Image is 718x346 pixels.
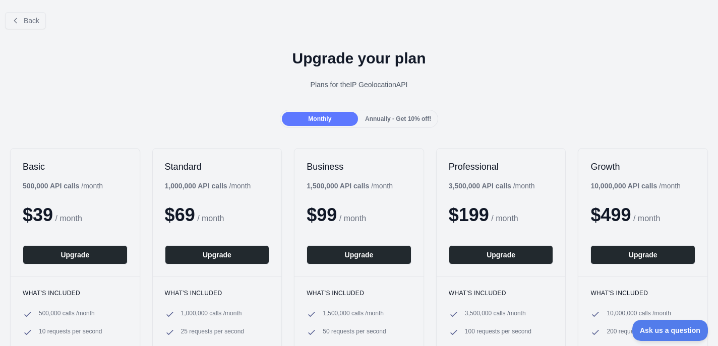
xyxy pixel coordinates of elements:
div: / month [449,181,535,191]
iframe: Toggle Customer Support [632,320,708,341]
h2: Growth [590,161,695,173]
b: 3,500,000 API calls [449,182,511,190]
span: $ 99 [307,204,337,225]
div: / month [590,181,681,191]
span: $ 199 [449,204,489,225]
h2: Business [307,161,411,173]
div: / month [165,181,251,191]
h2: Professional [449,161,554,173]
h2: Standard [165,161,270,173]
b: 10,000,000 API calls [590,182,657,190]
span: $ 499 [590,204,631,225]
div: / month [307,181,393,191]
b: 1,500,000 API calls [307,182,369,190]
